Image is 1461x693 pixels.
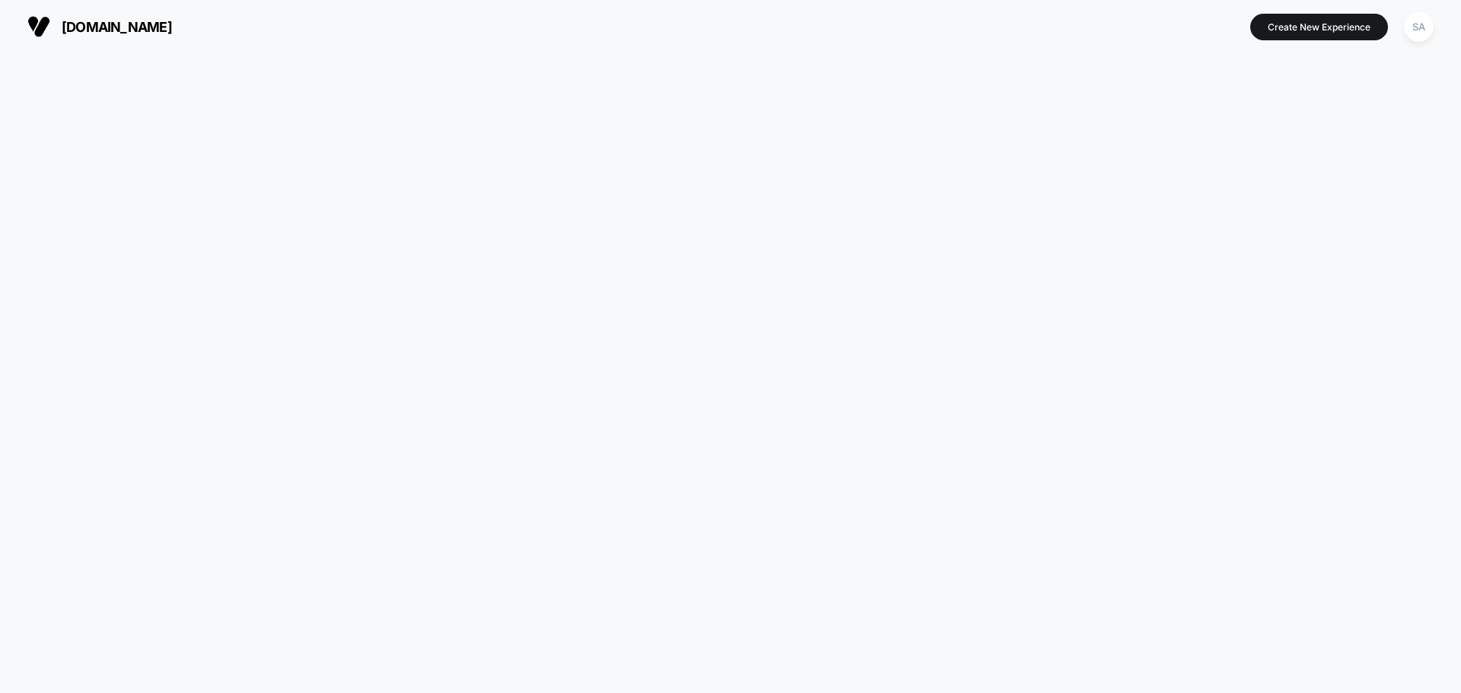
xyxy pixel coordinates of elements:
button: Create New Experience [1250,14,1388,40]
div: SA [1404,12,1434,42]
img: Visually logo [27,15,50,38]
span: [DOMAIN_NAME] [62,19,172,35]
button: SA [1399,11,1438,43]
button: [DOMAIN_NAME] [23,14,177,39]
